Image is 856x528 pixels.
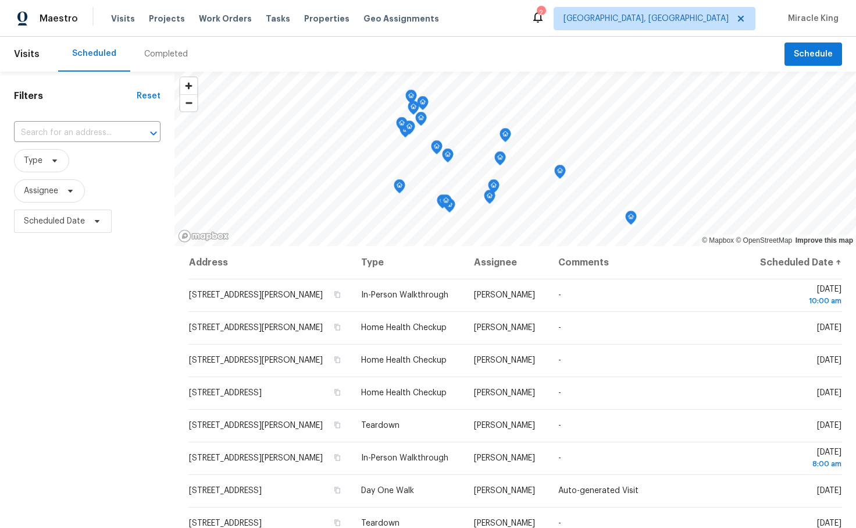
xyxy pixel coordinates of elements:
span: Visits [14,41,40,67]
a: Mapbox [702,236,734,244]
span: Teardown [361,421,400,430]
span: [DATE] [817,324,841,332]
span: - [558,454,561,462]
button: Copy Address [332,289,343,300]
span: [DATE] [754,448,841,470]
div: Map marker [442,148,454,166]
span: Assignee [24,185,58,197]
span: [GEOGRAPHIC_DATA], [GEOGRAPHIC_DATA] [563,13,729,24]
div: 2 [537,7,545,19]
div: Map marker [484,190,495,208]
th: Assignee [465,246,549,279]
span: - [558,519,561,527]
span: [PERSON_NAME] [474,519,535,527]
div: Map marker [394,179,405,197]
th: Address [188,246,352,279]
div: Completed [144,48,188,60]
input: Search for an address... [14,124,128,142]
span: Maestro [40,13,78,24]
div: Map marker [625,211,637,229]
div: Map marker [405,90,417,108]
button: Zoom out [180,94,197,111]
span: [STREET_ADDRESS][PERSON_NAME] [189,356,323,364]
span: Projects [149,13,185,24]
span: Scheduled Date [24,215,85,227]
span: [DATE] [817,519,841,527]
span: - [558,421,561,430]
button: Copy Address [332,322,343,332]
span: Tasks [266,15,290,23]
span: [PERSON_NAME] [474,421,535,430]
span: Home Health Checkup [361,356,447,364]
span: [STREET_ADDRESS][PERSON_NAME] [189,324,323,332]
div: Map marker [396,117,408,135]
div: Map marker [500,128,511,146]
div: Map marker [437,194,448,212]
div: Map marker [417,96,429,114]
span: In-Person Walkthrough [361,291,448,299]
div: Map marker [408,101,419,119]
span: [PERSON_NAME] [474,389,535,397]
th: Comments [549,246,745,279]
button: Copy Address [332,452,343,463]
span: Properties [304,13,349,24]
a: OpenStreetMap [736,236,792,244]
span: Zoom out [180,95,197,111]
button: Copy Address [332,485,343,495]
button: Copy Address [332,518,343,528]
span: [STREET_ADDRESS][PERSON_NAME] [189,454,323,462]
div: Map marker [440,194,452,212]
div: Map marker [488,179,500,197]
span: [PERSON_NAME] [474,487,535,495]
span: Visits [111,13,135,24]
span: [DATE] [817,356,841,364]
span: [STREET_ADDRESS][PERSON_NAME] [189,291,323,299]
span: [DATE] [817,421,841,430]
span: - [558,324,561,332]
span: Home Health Checkup [361,389,447,397]
span: Miracle King [783,13,839,24]
span: Type [24,155,42,166]
span: [STREET_ADDRESS] [189,487,262,495]
div: Map marker [431,140,443,158]
span: Teardown [361,519,400,527]
th: Scheduled Date ↑ [745,246,842,279]
span: [PERSON_NAME] [474,454,535,462]
span: Home Health Checkup [361,324,447,332]
button: Open [145,125,162,141]
span: [DATE] [817,487,841,495]
span: [PERSON_NAME] [474,291,535,299]
span: [STREET_ADDRESS][PERSON_NAME] [189,421,323,430]
a: Mapbox homepage [178,229,229,243]
th: Type [352,246,464,279]
h1: Filters [14,90,137,102]
canvas: Map [174,72,856,246]
span: [STREET_ADDRESS] [189,519,262,527]
div: 10:00 am [754,295,841,307]
div: 8:00 am [754,458,841,470]
span: [DATE] [817,389,841,397]
span: Schedule [794,47,833,62]
div: Map marker [494,151,506,169]
span: - [558,389,561,397]
div: Reset [137,90,160,102]
button: Copy Address [332,355,343,365]
span: Auto-generated Visit [558,487,639,495]
div: Map marker [404,121,415,139]
span: - [558,291,561,299]
span: Geo Assignments [363,13,439,24]
button: Copy Address [332,387,343,398]
button: Schedule [784,42,842,66]
span: - [558,356,561,364]
div: Map marker [415,112,427,130]
a: Improve this map [796,236,853,244]
button: Copy Address [332,420,343,430]
span: Day One Walk [361,487,414,495]
span: In-Person Walkthrough [361,454,448,462]
div: Scheduled [72,48,116,59]
div: Map marker [554,165,566,183]
span: [STREET_ADDRESS] [189,389,262,397]
span: [PERSON_NAME] [474,324,535,332]
button: Zoom in [180,77,197,94]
